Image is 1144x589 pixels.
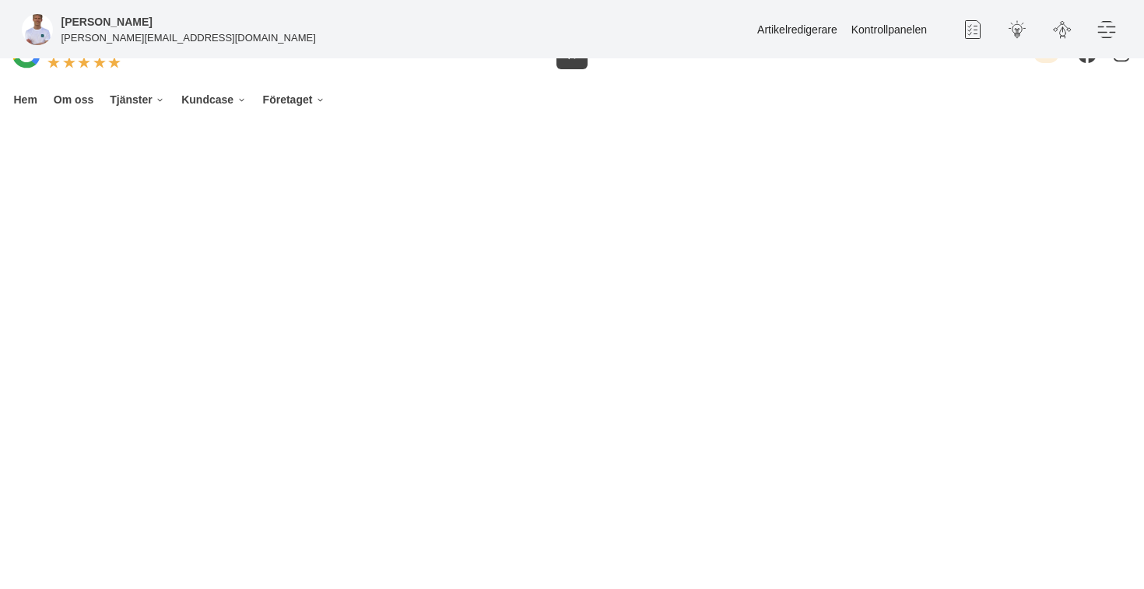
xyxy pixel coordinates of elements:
[851,23,927,36] a: Kontrollpanelen
[757,23,837,36] a: Artikelredigerare
[260,82,328,117] a: Företaget
[11,82,40,117] a: Hem
[179,82,249,117] a: Kundcase
[51,82,96,117] a: Om oss
[61,13,153,30] h5: Administratör
[22,14,53,45] img: foretagsbild-pa-smartproduktion-en-webbyraer-i-dalarnas-lan.png
[61,30,316,45] p: [PERSON_NAME][EMAIL_ADDRESS][DOMAIN_NAME]
[107,82,168,117] a: Tjänster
